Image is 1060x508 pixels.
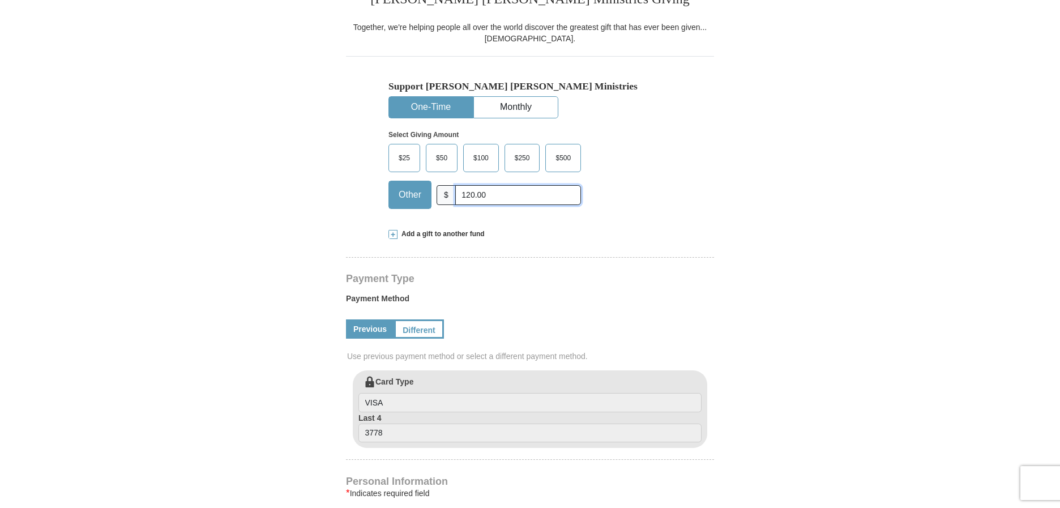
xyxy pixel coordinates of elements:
h5: Support [PERSON_NAME] [PERSON_NAME] Ministries [388,80,672,92]
span: Other [393,186,427,203]
a: Previous [346,319,394,339]
span: $ [437,185,456,205]
span: Add a gift to another fund [397,229,485,239]
button: Monthly [474,97,558,118]
span: Use previous payment method or select a different payment method. [347,351,715,362]
span: $500 [550,150,576,167]
button: One-Time [389,97,473,118]
label: Last 4 [358,412,702,443]
span: $250 [509,150,536,167]
div: Indicates required field [346,486,714,500]
a: Different [394,319,444,339]
span: $25 [393,150,416,167]
span: $50 [430,150,453,167]
input: Other Amount [455,185,581,205]
label: Card Type [358,376,702,412]
strong: Select Giving Amount [388,131,459,139]
input: Last 4 [358,424,702,443]
h4: Personal Information [346,477,714,486]
input: Card Type [358,393,702,412]
div: Together, we're helping people all over the world discover the greatest gift that has ever been g... [346,22,714,44]
label: Payment Method [346,293,714,310]
h4: Payment Type [346,274,714,283]
span: $100 [468,150,494,167]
